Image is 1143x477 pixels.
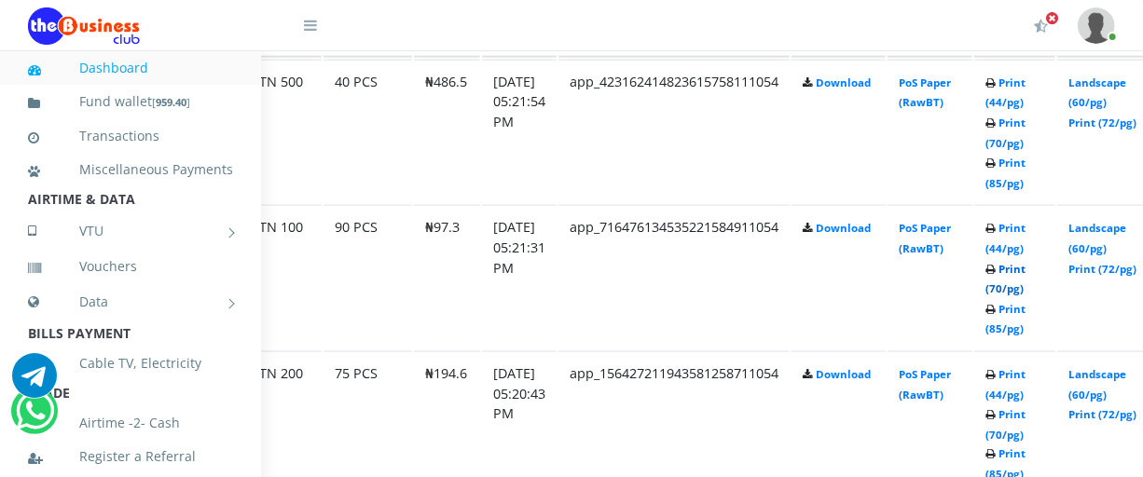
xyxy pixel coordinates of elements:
[12,367,57,398] a: Chat for support
[899,221,951,255] a: PoS Paper (RawBT)
[414,205,480,349] td: ₦97.3
[28,402,233,444] a: Airtime -2- Cash
[816,367,871,381] a: Download
[482,205,557,349] td: [DATE] 05:21:31 PM
[985,367,1026,402] a: Print (44/pg)
[236,205,322,349] td: MTN 100
[28,80,233,124] a: Fund wallet[959.40]
[899,367,951,402] a: PoS Paper (RawBT)
[1068,367,1126,402] a: Landscape (60/pg)
[558,205,790,349] td: app_716476134535221584911054
[152,95,190,109] small: [ ]
[28,115,233,157] a: Transactions
[414,60,480,204] td: ₦486.5
[236,60,322,204] td: MTN 500
[1045,11,1059,25] span: Activate Your Membership
[985,221,1026,255] a: Print (44/pg)
[28,47,233,89] a: Dashboard
[28,279,233,325] a: Data
[1068,116,1136,129] a: Print (72/pg)
[899,75,951,110] a: PoS Paper (RawBT)
[156,95,186,109] b: 959.40
[816,75,871,89] a: Download
[28,245,233,288] a: Vouchers
[1068,75,1126,110] a: Landscape (60/pg)
[324,60,412,204] td: 40 PCS
[1068,221,1126,255] a: Landscape (60/pg)
[558,60,790,204] td: app_423162414823615758111054
[28,342,233,385] a: Cable TV, Electricity
[985,75,1026,110] a: Print (44/pg)
[1068,262,1136,276] a: Print (72/pg)
[28,148,233,191] a: Miscellaneous Payments
[1034,19,1048,34] i: Activate Your Membership
[816,221,871,235] a: Download
[324,205,412,349] td: 90 PCS
[482,60,557,204] td: [DATE] 05:21:54 PM
[1068,407,1136,421] a: Print (72/pg)
[985,407,1026,442] a: Print (70/pg)
[985,156,1026,190] a: Print (85/pg)
[985,302,1026,336] a: Print (85/pg)
[1078,7,1115,44] img: User
[28,7,140,45] img: Logo
[28,208,233,254] a: VTU
[985,262,1026,296] a: Print (70/pg)
[16,402,54,433] a: Chat for support
[985,116,1026,150] a: Print (70/pg)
